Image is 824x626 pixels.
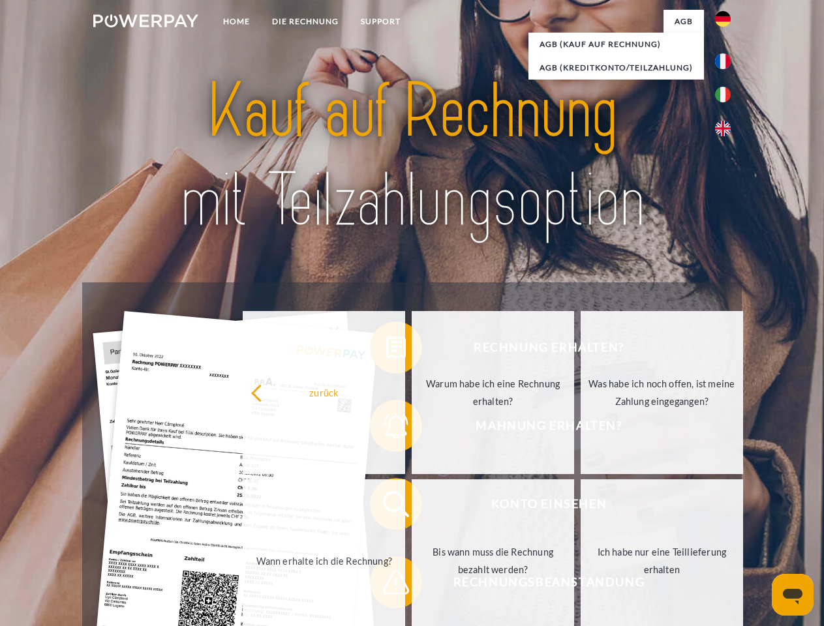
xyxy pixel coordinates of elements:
[581,311,743,474] a: Was habe ich noch offen, ist meine Zahlung eingegangen?
[715,87,731,102] img: it
[528,33,704,56] a: AGB (Kauf auf Rechnung)
[528,56,704,80] a: AGB (Kreditkonto/Teilzahlung)
[420,375,566,410] div: Warum habe ich eine Rechnung erhalten?
[420,543,566,578] div: Bis wann muss die Rechnung bezahlt werden?
[588,375,735,410] div: Was habe ich noch offen, ist meine Zahlung eingegangen?
[772,574,814,616] iframe: Schaltfläche zum Öffnen des Messaging-Fensters
[251,552,397,569] div: Wann erhalte ich die Rechnung?
[715,53,731,69] img: fr
[93,14,198,27] img: logo-powerpay-white.svg
[251,383,397,401] div: zurück
[664,10,704,33] a: agb
[212,10,261,33] a: Home
[715,121,731,136] img: en
[715,11,731,27] img: de
[261,10,350,33] a: DIE RECHNUNG
[350,10,412,33] a: SUPPORT
[588,543,735,578] div: Ich habe nur eine Teillieferung erhalten
[125,63,699,250] img: title-powerpay_de.svg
